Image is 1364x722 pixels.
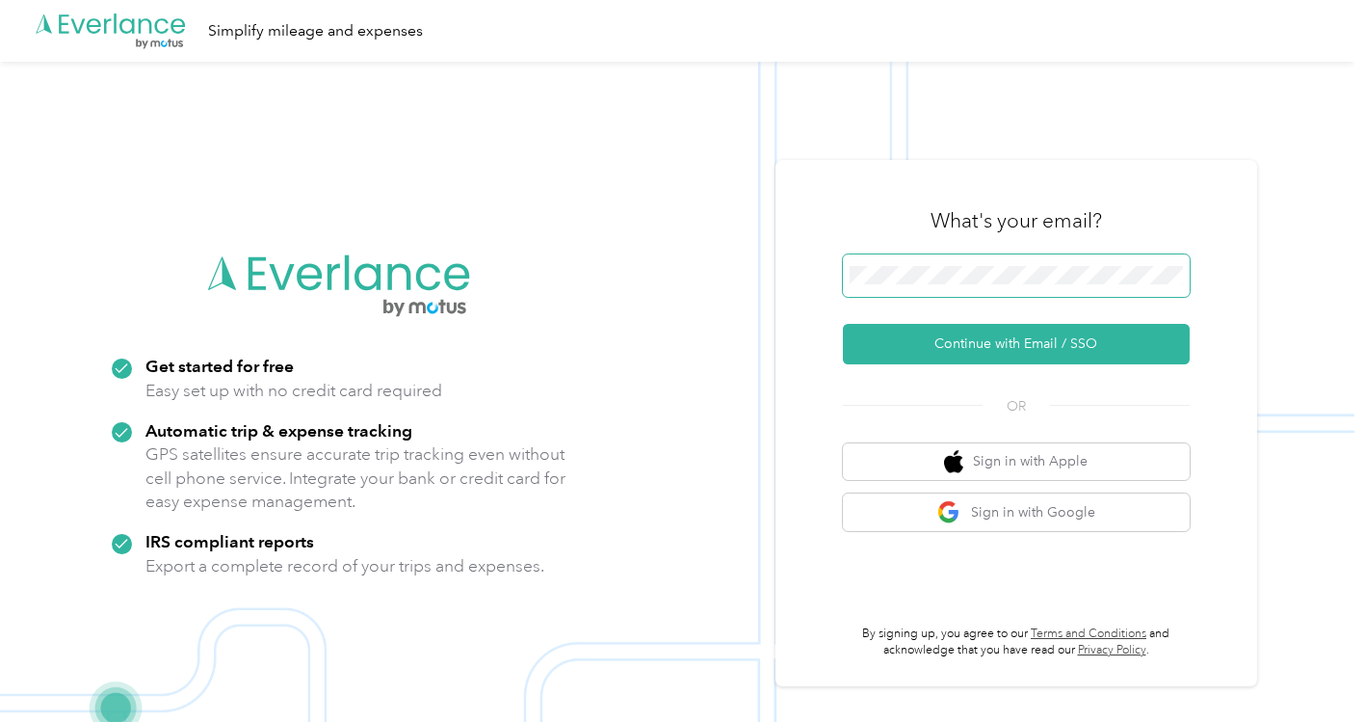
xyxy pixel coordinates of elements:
button: Continue with Email / SSO [843,324,1190,364]
p: Export a complete record of your trips and expenses. [145,554,544,578]
h3: What's your email? [931,207,1102,234]
div: Simplify mileage and expenses [208,19,423,43]
strong: Automatic trip & expense tracking [145,420,412,441]
p: GPS satellites ensure accurate trip tracking even without cell phone service. Integrate your bank... [145,442,566,514]
img: apple logo [944,450,963,474]
strong: IRS compliant reports [145,531,314,551]
p: By signing up, you agree to our and acknowledge that you have read our . [843,626,1190,659]
button: google logoSign in with Google [843,494,1190,531]
p: Easy set up with no credit card required [145,379,442,403]
img: google logo [937,500,961,524]
a: Terms and Conditions [1031,627,1146,641]
a: Privacy Policy [1078,643,1146,657]
button: apple logoSign in with Apple [843,443,1190,481]
span: OR [983,396,1050,416]
strong: Get started for free [145,356,294,376]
